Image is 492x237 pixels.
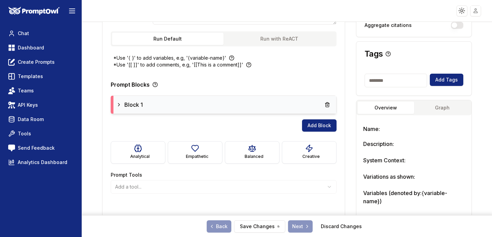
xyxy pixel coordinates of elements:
label: Aggregate citations [365,23,412,28]
button: Creative [282,141,337,164]
div: Analytical [130,152,150,161]
button: Overview [358,102,414,114]
button: Empathetic [168,141,222,164]
span: Create Prompts [18,59,55,65]
button: Add Block [302,119,337,132]
img: placeholder-user.jpg [471,6,481,16]
label: Prompt Tools [111,172,142,178]
a: Next [288,220,313,233]
button: Save Changes [234,220,285,233]
button: Run with ReACT [223,33,335,45]
a: Dashboard [5,42,76,54]
h3: Name: [363,125,465,133]
button: Analytical [111,141,165,164]
a: Analytics Dashboard [5,156,76,168]
button: Balanced [225,141,279,164]
span: Teams [18,87,34,94]
span: Data Room [18,116,44,123]
h3: Variables (denoted by: {variable-name} ) [363,189,465,205]
span: Dashboard [18,44,44,51]
h3: System Context: [363,156,465,164]
p: *Use '{ }' to add variables, e.g, '{variable-name}' [113,55,226,61]
a: Templates [5,70,76,83]
a: Teams [5,85,76,97]
span: Templates [18,73,43,80]
a: Tools [5,128,76,140]
h3: Tags [365,50,383,58]
span: Tools [18,130,31,137]
a: Chat [5,27,76,40]
a: API Keys [5,99,76,111]
button: Run Default [112,33,224,45]
p: *Use '[[ ]]' to add comments, e.g, '[[This is a comment]]' [113,61,243,68]
a: Create Prompts [5,56,76,68]
div: Creative [302,152,320,161]
span: Send Feedback [18,145,55,151]
div: Empathetic [186,152,208,161]
button: Graph [414,102,470,114]
span: Chat [18,30,29,37]
h3: Description: [363,140,465,148]
img: feedback [8,145,15,151]
p: Prompt Blocks [111,82,150,87]
button: Discard Changes [315,220,367,233]
button: Add Tags [430,74,463,86]
a: Back [207,220,231,233]
a: Data Room [5,113,76,125]
div: Balanced [245,152,263,161]
span: Block 1 [124,101,143,109]
span: Analytics Dashboard [18,159,67,166]
h3: Variations as shown: [363,173,465,181]
a: Discard Changes [321,223,362,230]
span: API Keys [18,102,38,108]
img: PromptOwl [9,7,60,15]
a: Send Feedback [5,142,76,154]
label: Variables [111,214,133,220]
